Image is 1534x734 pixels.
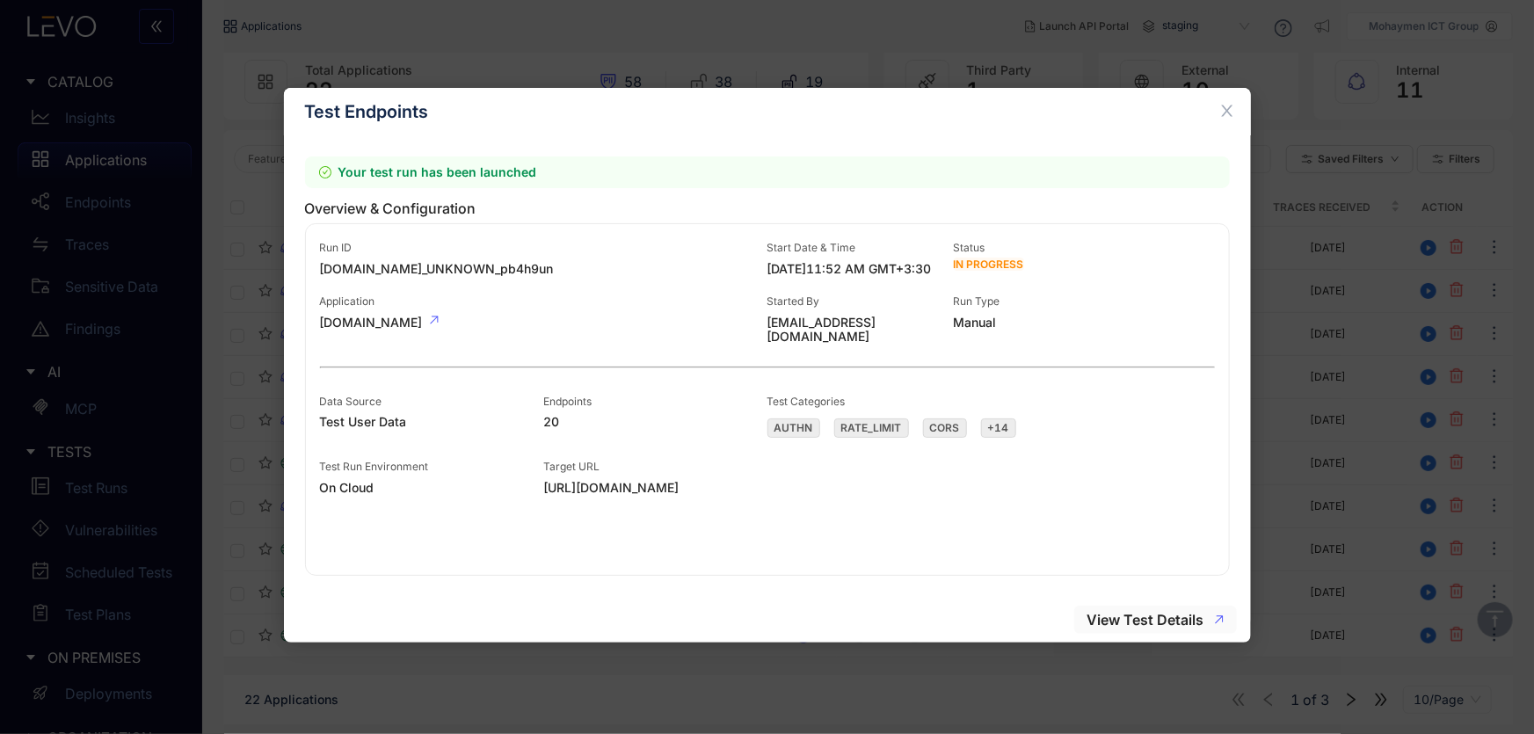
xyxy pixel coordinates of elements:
div: Test Endpoints [305,102,1230,121]
span: Manual [954,316,1140,330]
button: Close [1203,88,1251,135]
span: AUTHN [767,418,820,438]
span: Started By [767,294,820,308]
button: View Test Details [1074,606,1237,634]
span: 20 [543,415,767,429]
span: close [1219,103,1235,119]
span: [DOMAIN_NAME] [320,316,767,330]
span: [URL][DOMAIN_NAME] [543,481,841,495]
span: Endpoints [543,395,592,408]
span: Target URL [543,460,600,473]
span: Run Type [954,294,1000,308]
span: Test Run Environment [320,460,429,473]
p: Your test run has been launched [305,156,1230,188]
span: In Progress [954,258,1024,271]
span: CORS [923,418,967,438]
span: [DOMAIN_NAME]_UNKNOWN_pb4h9un [320,262,767,276]
span: + 14 [981,418,1016,438]
span: Start Date & Time [767,241,856,254]
span: View Test Details [1087,612,1204,628]
span: check-circle [319,166,331,178]
span: On Cloud [320,481,544,495]
span: Data Source [320,395,382,408]
h3: Overview & Configuration [305,200,1230,216]
span: [DATE] 11:52 AM GMT+3:30 [767,262,954,276]
span: Status [954,241,985,254]
span: Test User Data [320,415,544,429]
span: Application [320,294,375,308]
span: Test Categories [767,395,846,408]
span: [EMAIL_ADDRESS][DOMAIN_NAME] [767,316,954,344]
span: RATE_LIMIT [834,418,909,438]
span: Run ID [320,241,353,254]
